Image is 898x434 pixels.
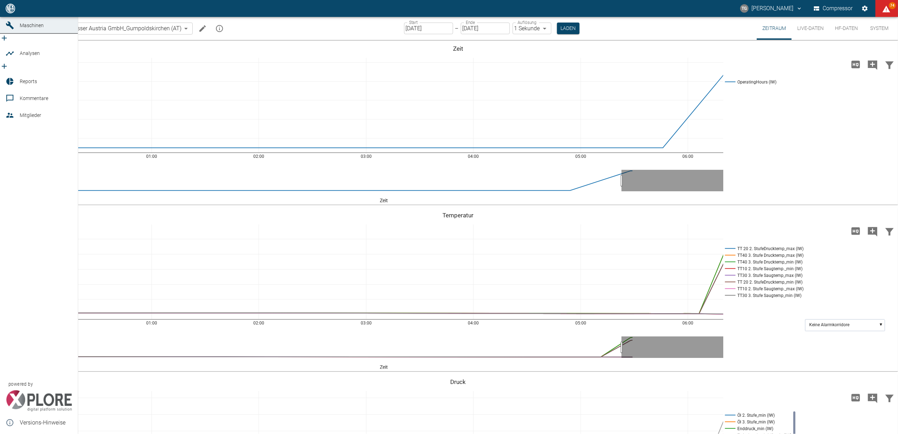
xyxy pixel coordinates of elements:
span: powered by [8,381,33,387]
button: Laden [557,23,580,34]
span: Analysen [20,50,40,56]
span: Mitglieder [20,112,41,118]
span: Reports [20,79,37,84]
button: Zeitraum [757,17,792,40]
span: 74 [889,2,896,9]
button: Einstellungen [859,2,871,15]
button: mission info [212,21,227,36]
span: Hohe Auflösung [847,227,864,234]
span: Hohe Auflösung [847,61,864,67]
input: DD.MM.YYYY [461,23,510,34]
button: Kommentar hinzufügen [864,222,881,240]
div: 1 Sekunde [513,23,551,34]
button: System [863,17,895,40]
span: Maschinen [20,23,44,28]
button: Daten filtern [881,55,898,74]
button: Daten filtern [881,222,898,240]
span: Hohe Auflösung [847,394,864,401]
button: Compressor [812,2,854,15]
input: DD.MM.YYYY [404,23,453,34]
label: Auflösung [518,19,537,25]
button: Machine bearbeiten [196,21,210,36]
button: Kommentar hinzufügen [864,389,881,407]
button: HF-Daten [829,17,863,40]
label: Start [409,19,418,25]
text: Keine Alarmkorridore [810,323,850,328]
label: Ende [466,19,475,25]
span: Versions-Hinweise [20,418,72,427]
span: 02.2294_V7_Messer Austria GmbH_Gumpoldskirchen (AT) [37,24,181,32]
button: thomas.gregoir@neuman-esser.com [739,2,804,15]
button: Kommentar hinzufügen [864,55,881,74]
div: TG [740,4,749,13]
button: Live-Daten [792,17,829,40]
p: – [455,24,459,32]
span: Kommentare [20,95,48,101]
button: Daten filtern [881,389,898,407]
img: Xplore Logo [6,390,72,411]
a: 02.2294_V7_Messer Austria GmbH_Gumpoldskirchen (AT) [26,24,181,33]
img: logo [5,4,16,13]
